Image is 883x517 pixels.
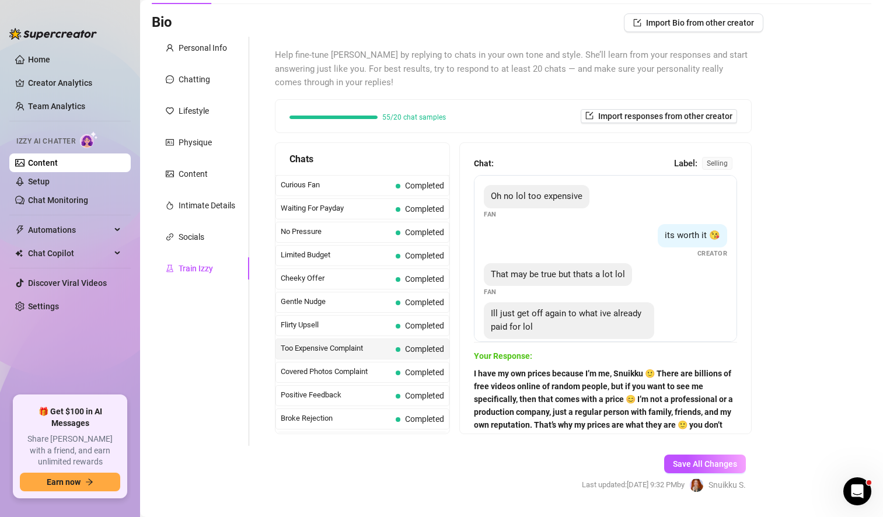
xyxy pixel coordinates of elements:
span: Earn now [47,477,81,487]
span: Completed [405,368,444,377]
div: Physique [179,136,212,149]
span: its worth it 😘 [665,230,720,240]
a: Team Analytics [28,102,85,111]
span: 🎁 Get $100 in AI Messages [20,406,120,429]
span: Chat Copilot [28,244,111,263]
span: Completed [405,321,444,330]
span: Import responses from other creator [598,111,732,121]
a: Settings [28,302,59,311]
span: Completed [405,204,444,214]
span: Completed [405,391,444,400]
span: Waiting For Payday [281,202,391,214]
button: Earn nowarrow-right [20,473,120,491]
div: Lifestyle [179,104,209,117]
div: Personal Info [179,41,227,54]
span: Chats [289,152,313,166]
span: Save All Changes [673,459,737,469]
span: Automations [28,221,111,239]
span: Covered Photos Complaint [281,366,391,378]
span: Last updated: [DATE] 9:32 PM by [582,479,685,491]
span: selling [702,157,732,170]
span: Creator [697,249,728,258]
div: Socials [179,230,204,243]
span: heart [166,107,174,115]
span: import [585,111,594,120]
span: experiment [166,264,174,273]
span: picture [166,170,174,178]
span: 55/20 chat samples [382,114,446,121]
a: Content [28,158,58,167]
span: Curious Fan [281,179,391,191]
a: Creator Analytics [28,74,121,92]
div: Intimate Details [179,199,235,212]
span: idcard [166,138,174,146]
span: Izzy AI Chatter [16,136,75,147]
a: Discover Viral Videos [28,278,107,288]
span: Fan [484,209,497,219]
span: Import Bio from other creator [646,18,754,27]
span: Flirty Upsell [281,319,391,331]
button: Save All Changes [664,455,746,473]
iframe: Intercom live chat [843,477,871,505]
a: Home [28,55,50,64]
img: logo-BBDzfeDw.svg [9,28,97,40]
img: AI Chatter [80,131,98,148]
button: Import Bio from other creator [624,13,763,32]
span: Snuikku S. [709,478,746,491]
span: Completed [405,274,444,284]
span: That may be true but thats a lot lol [491,269,625,280]
span: Ill just get off again to what ive already paid for lol [491,308,641,333]
span: Oh no lol too expensive [491,191,582,201]
div: Train Izzy [179,262,213,275]
span: Fan [484,340,497,350]
span: Completed [405,298,444,307]
strong: Chat: [474,159,494,168]
span: Completed [405,414,444,424]
img: Snuikku Snuikkunen [690,478,703,492]
span: Help fine-tune [PERSON_NAME] by replying to chats in your own tone and style. She’ll learn from y... [275,48,752,90]
span: Cheeky Offer [281,273,391,284]
span: Gentle Nudge [281,296,391,308]
span: Label: [674,157,697,171]
a: Chat Monitoring [28,195,88,205]
div: Chatting [179,73,210,86]
span: arrow-right [85,478,93,486]
span: Completed [405,251,444,260]
span: No Pressure [281,226,391,237]
span: Fan [484,287,497,297]
span: Positive Feedback [281,389,391,401]
span: Limited Budget [281,249,391,261]
span: Too Expensive Complaint [281,343,391,354]
strong: I have my own prices because I’m me, Snuikku 🙂 There are billions of free videos online of random... [474,369,733,442]
span: thunderbolt [15,225,25,235]
span: fire [166,201,174,209]
span: Share [PERSON_NAME] with a friend, and earn unlimited rewards [20,434,120,468]
h3: Bio [152,13,172,32]
span: import [633,19,641,27]
span: Completed [405,181,444,190]
a: Setup [28,177,50,186]
button: Import responses from other creator [581,109,737,123]
span: Completed [405,228,444,237]
span: link [166,233,174,241]
div: Content [179,167,208,180]
span: user [166,44,174,52]
span: Completed [405,344,444,354]
strong: Your Response: [474,351,532,361]
span: message [166,75,174,83]
span: Broke Rejection [281,413,391,424]
img: Chat Copilot [15,249,23,257]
